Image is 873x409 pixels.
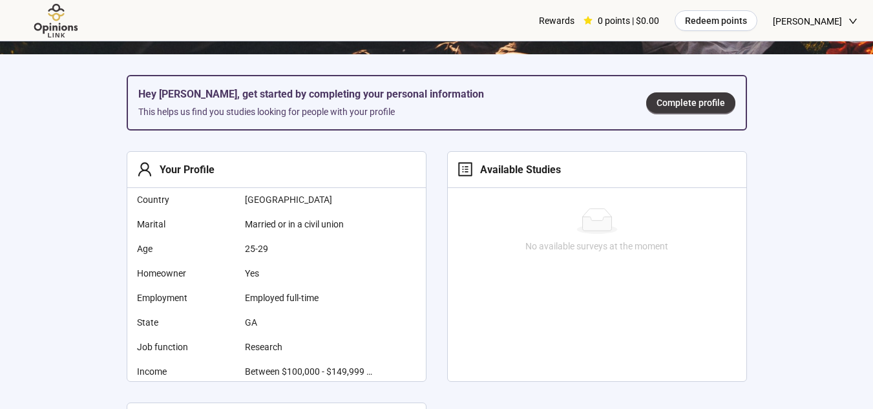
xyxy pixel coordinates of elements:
div: Available Studies [473,162,561,178]
span: State [137,315,235,330]
span: Married or in a civil union [245,217,374,231]
span: profile [458,162,473,177]
a: Complete profile [646,92,735,113]
span: Between $100,000 - $149,999 per year [245,364,374,379]
span: Research [245,340,374,354]
button: Redeem points [675,10,757,31]
span: star [584,16,593,25]
h5: Hey [PERSON_NAME], get started by completing your personal information [138,87,626,102]
div: This helps us find you studies looking for people with your profile [138,105,626,119]
span: Yes [245,266,374,280]
span: Complete profile [657,96,725,110]
span: Age [137,242,235,256]
span: user [137,162,153,177]
span: Marital [137,217,235,231]
span: 25-29 [245,242,374,256]
span: Income [137,364,235,379]
span: Employed full-time [245,291,374,305]
span: Employment [137,291,235,305]
span: [GEOGRAPHIC_DATA] [245,193,374,207]
span: Job function [137,340,235,354]
span: GA [245,315,374,330]
span: Redeem points [685,14,747,28]
span: down [848,17,857,26]
span: [PERSON_NAME] [773,1,842,42]
div: Your Profile [153,162,215,178]
div: No available surveys at the moment [453,239,741,253]
span: Country [137,193,235,207]
span: Homeowner [137,266,235,280]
